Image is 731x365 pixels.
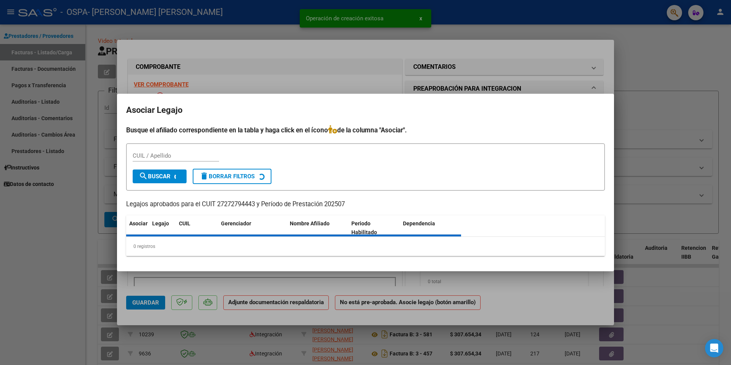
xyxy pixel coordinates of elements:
mat-icon: delete [200,171,209,181]
span: Nombre Afiliado [290,220,330,226]
span: Asociar [129,220,148,226]
h4: Busque el afiliado correspondiente en la tabla y haga click en el ícono de la columna "Asociar". [126,125,605,135]
datatable-header-cell: Gerenciador [218,215,287,241]
datatable-header-cell: Periodo Habilitado [348,215,400,241]
span: Buscar [139,173,171,180]
span: Periodo Habilitado [351,220,377,235]
div: Open Intercom Messenger [705,339,723,357]
span: Dependencia [403,220,435,226]
button: Borrar Filtros [193,169,271,184]
button: Buscar [133,169,187,183]
h2: Asociar Legajo [126,103,605,117]
datatable-header-cell: Legajo [149,215,176,241]
datatable-header-cell: Asociar [126,215,149,241]
span: Legajo [152,220,169,226]
mat-icon: search [139,171,148,181]
span: Borrar Filtros [200,173,255,180]
p: Legajos aprobados para el CUIT 27272794443 y Período de Prestación 202507 [126,200,605,209]
datatable-header-cell: Dependencia [400,215,461,241]
span: CUIL [179,220,190,226]
span: Gerenciador [221,220,251,226]
datatable-header-cell: CUIL [176,215,218,241]
div: 0 registros [126,237,605,256]
datatable-header-cell: Nombre Afiliado [287,215,348,241]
